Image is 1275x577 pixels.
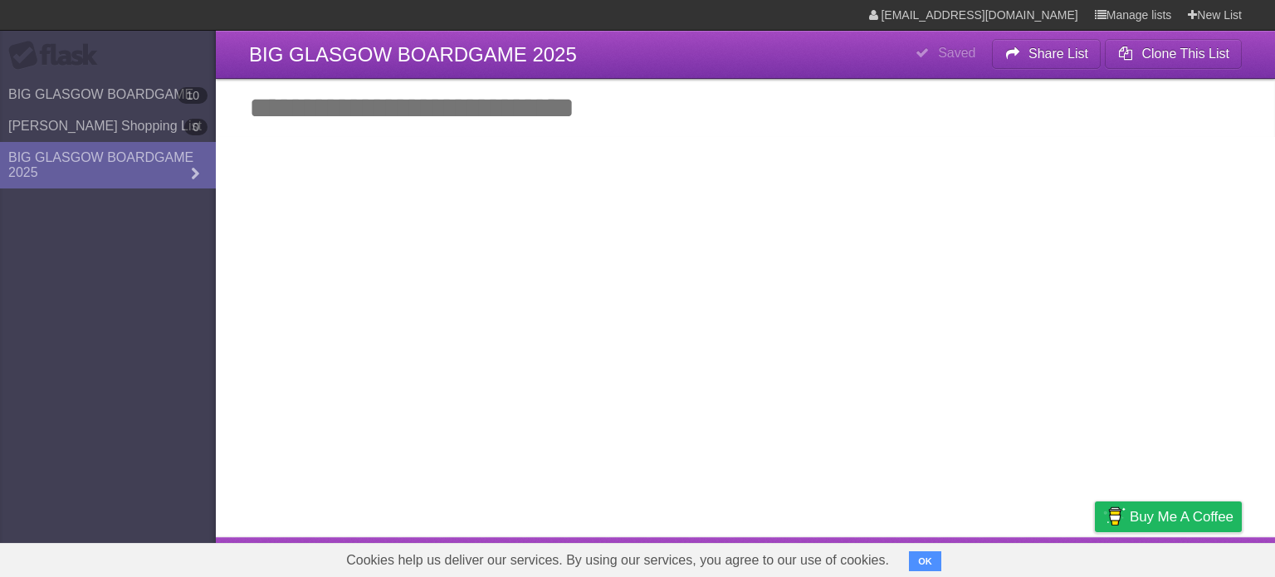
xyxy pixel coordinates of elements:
[1141,46,1229,61] b: Clone This List
[1137,541,1242,573] a: Suggest a feature
[1095,501,1242,532] a: Buy me a coffee
[8,41,108,71] div: Flask
[938,46,975,60] b: Saved
[1130,502,1233,531] span: Buy me a coffee
[929,541,996,573] a: Developers
[909,551,941,571] button: OK
[1017,541,1053,573] a: Terms
[184,119,208,135] b: 0
[249,43,577,66] span: BIG GLASGOW BOARDGAME 2025
[1073,541,1116,573] a: Privacy
[1103,502,1126,531] img: Buy me a coffee
[1028,46,1088,61] b: Share List
[330,544,906,577] span: Cookies help us deliver our services. By using our services, you agree to our use of cookies.
[874,541,909,573] a: About
[1105,39,1242,69] button: Clone This List
[992,39,1102,69] button: Share List
[178,87,208,104] b: 10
